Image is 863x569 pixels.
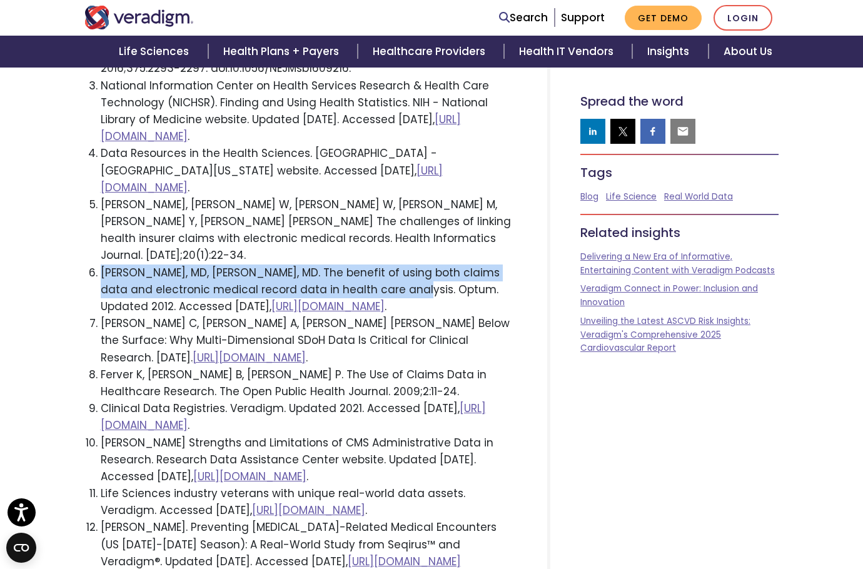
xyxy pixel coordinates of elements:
[101,400,518,434] li: Clinical Data Registries. Veradigm. Updated 2021. Accessed [DATE], .
[623,479,848,554] iframe: Drift Chat Widget
[606,191,657,203] a: Life Science
[580,283,758,308] a: Veradigm Connect in Power: Inclusion and Innovation
[587,125,599,138] img: linkedin sharing button
[714,5,772,31] a: Login
[84,6,194,29] img: Veradigm logo
[504,36,632,68] a: Health IT Vendors
[193,469,306,484] a: [URL][DOMAIN_NAME]
[625,6,702,30] a: Get Demo
[101,366,518,400] li: Ferver K, [PERSON_NAME] B, [PERSON_NAME] P. The Use of Claims Data in Healthcare Research. The Op...
[664,191,733,203] a: Real World Data
[271,299,385,314] a: [URL][DOMAIN_NAME]
[101,163,443,195] a: [URL][DOMAIN_NAME]
[561,10,605,25] a: Support
[101,435,518,486] li: [PERSON_NAME] Strengths and Limitations of CMS Administrative Data in Research. Research Data Ass...
[101,485,518,519] li: Life Sciences industry veterans with unique real-world data assets. Veradigm. Accessed [DATE], .
[580,251,775,276] a: Delivering a New Era of Informative, Entertaining Content with Veradigm Podcasts
[101,145,518,196] li: Data Resources in the Health Sciences. [GEOGRAPHIC_DATA] - [GEOGRAPHIC_DATA][US_STATE] website. A...
[580,191,598,203] a: Blog
[193,350,306,365] a: [URL][DOMAIN_NAME]
[252,503,365,518] a: [URL][DOMAIN_NAME]
[101,315,518,366] li: [PERSON_NAME] C, [PERSON_NAME] A, [PERSON_NAME] [PERSON_NAME] Below the Surface: Why Multi-Dimens...
[101,196,518,264] li: [PERSON_NAME], [PERSON_NAME] W, [PERSON_NAME] W, [PERSON_NAME] M, [PERSON_NAME] Y, [PERSON_NAME] ...
[101,78,518,146] li: National Information Center on Health Services Research & Health Care Technology (NICHSR). Findin...
[358,36,504,68] a: Healthcare Providers
[709,36,787,68] a: About Us
[208,36,358,68] a: Health Plans + Payers
[499,9,548,26] a: Search
[580,225,779,240] h5: Related insights
[580,315,750,355] a: Unveiling the Latest ASCVD Risk Insights: Veradigm's Comprehensive 2025 Cardiovascular Report
[647,125,659,138] img: facebook sharing button
[6,533,36,563] button: Open CMP widget
[632,36,708,68] a: Insights
[617,125,629,138] img: twitter sharing button
[677,125,689,138] img: email sharing button
[580,94,779,109] h5: Spread the word
[580,165,779,180] h5: Tags
[101,264,518,316] li: [PERSON_NAME], MD, [PERSON_NAME], MD. The benefit of using both claims data and electronic medica...
[104,36,208,68] a: Life Sciences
